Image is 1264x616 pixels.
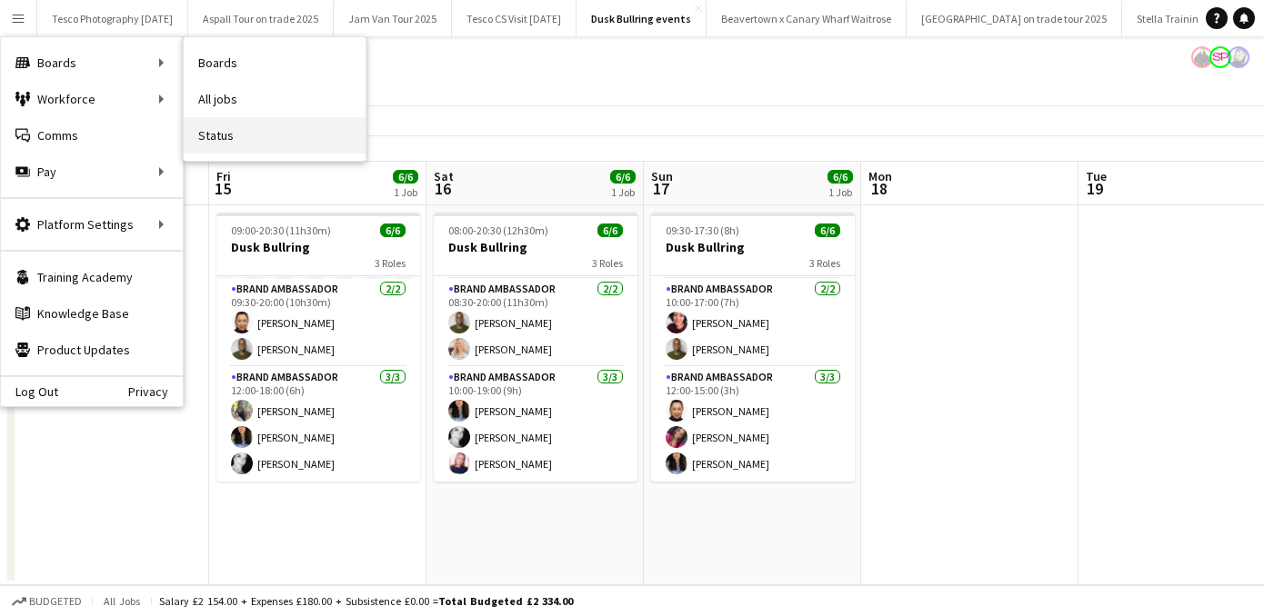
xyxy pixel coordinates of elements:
[648,178,673,199] span: 17
[334,1,452,36] button: Jam Van Tour 2025
[100,594,144,608] span: All jobs
[434,367,637,482] app-card-role: Brand Ambassador3/310:00-19:00 (9h)[PERSON_NAME][PERSON_NAME][PERSON_NAME]
[214,178,231,199] span: 15
[184,81,366,117] a: All jobs
[448,224,548,237] span: 08:00-20:30 (12h30m)
[651,367,855,482] app-card-role: Brand Ambassador3/312:00-15:00 (3h)[PERSON_NAME][PERSON_NAME][PERSON_NAME]
[434,168,454,184] span: Sat
[375,256,406,270] span: 3 Roles
[434,279,637,367] app-card-role: Brand Ambassador2/208:30-20:00 (11h30m)[PERSON_NAME][PERSON_NAME]
[1,259,183,295] a: Training Academy
[1,384,58,399] a: Log Out
[1191,46,1213,68] app-user-avatar: Danielle Ferguson
[188,1,334,36] button: Aspall Tour on trade 2025
[184,45,366,81] a: Boards
[1083,178,1107,199] span: 19
[592,256,623,270] span: 3 Roles
[216,239,420,255] h3: Dusk Bullring
[128,384,183,399] a: Privacy
[1122,1,1248,36] button: Stella Trainings 2025
[37,1,188,36] button: Tesco Photography [DATE]
[1086,168,1107,184] span: Tue
[610,170,636,184] span: 6/6
[1,206,183,243] div: Platform Settings
[452,1,577,36] button: Tesco CS Visit [DATE]
[29,595,82,608] span: Budgeted
[707,1,907,36] button: Beavertown x Canary Wharf Waitrose
[380,224,406,237] span: 6/6
[216,367,420,482] app-card-role: Brand Ambassador3/312:00-18:00 (6h)[PERSON_NAME][PERSON_NAME][PERSON_NAME]
[393,170,418,184] span: 6/6
[1228,46,1249,68] app-user-avatar: Janeann Ferguson
[597,224,623,237] span: 6/6
[809,256,840,270] span: 3 Roles
[9,591,85,611] button: Budgeted
[1,295,183,332] a: Knowledge Base
[577,1,707,36] button: Dusk Bullring events
[1,81,183,117] div: Workforce
[651,239,855,255] h3: Dusk Bullring
[216,279,420,367] app-card-role: Brand Ambassador2/209:30-20:00 (10h30m)[PERSON_NAME][PERSON_NAME]
[866,178,892,199] span: 18
[1209,46,1231,68] app-user-avatar: Soozy Peters
[1,154,183,190] div: Pay
[231,224,331,237] span: 09:00-20:30 (11h30m)
[434,239,637,255] h3: Dusk Bullring
[666,224,739,237] span: 09:30-17:30 (8h)
[815,224,840,237] span: 6/6
[828,170,853,184] span: 6/6
[394,185,417,199] div: 1 Job
[828,185,852,199] div: 1 Job
[1,45,183,81] div: Boards
[651,213,855,482] app-job-card: 09:30-17:30 (8h)6/6Dusk Bullring3 RolesEvent Manager1/109:30-17:30 (8h)[PERSON_NAME]Brand Ambassa...
[438,594,573,608] span: Total Budgeted £2 334.00
[431,178,454,199] span: 16
[907,1,1122,36] button: [GEOGRAPHIC_DATA] on trade tour 2025
[184,117,366,154] a: Status
[216,168,231,184] span: Fri
[216,213,420,482] app-job-card: 09:00-20:30 (11h30m)6/6Dusk Bullring3 RolesEvent Manager1/109:00-20:30 (11h30m)[PERSON_NAME]Brand...
[651,279,855,367] app-card-role: Brand Ambassador2/210:00-17:00 (7h)[PERSON_NAME][PERSON_NAME]
[1,117,183,154] a: Comms
[611,185,635,199] div: 1 Job
[651,168,673,184] span: Sun
[434,213,637,482] app-job-card: 08:00-20:30 (12h30m)6/6Dusk Bullring3 RolesEvent Manager1/108:00-20:30 (12h30m)[PERSON_NAME]Brand...
[159,594,573,608] div: Salary £2 154.00 + Expenses £180.00 + Subsistence £0.00 =
[1,332,183,368] a: Product Updates
[868,168,892,184] span: Mon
